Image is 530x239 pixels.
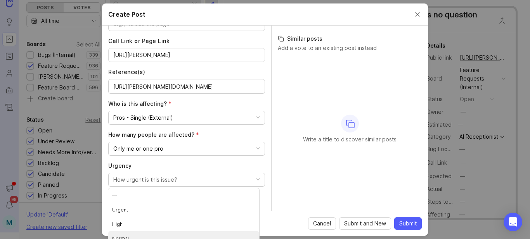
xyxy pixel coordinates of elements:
[113,113,173,122] div: Pros - Single (External)
[113,144,163,153] div: Only me or one pro
[303,136,397,143] p: Write a title to discover similar posts
[413,10,422,19] button: Close create post modal
[108,68,265,76] label: Reference(s)
[344,220,386,227] span: Submit and New
[108,100,171,107] span: Who is this affecting? (required)
[108,188,259,203] li: —
[108,10,145,19] h2: Create Post
[113,175,177,184] div: How urgent is this issue?
[108,37,265,45] label: Call Link or Page Link
[308,217,336,230] button: Cancel
[504,213,522,231] div: Open Intercom Messenger
[108,162,265,170] label: Urgency
[278,44,422,52] p: Add a vote to an existing post instead
[394,217,422,230] button: Submit
[313,220,331,227] span: Cancel
[278,35,422,43] h3: Similar posts
[108,203,259,217] li: Urgent
[399,220,417,227] span: Submit
[113,51,260,59] input: Link to a call or page
[339,217,391,230] button: Submit and New
[108,217,259,231] li: High
[108,131,199,138] span: How many people are affected? (required)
